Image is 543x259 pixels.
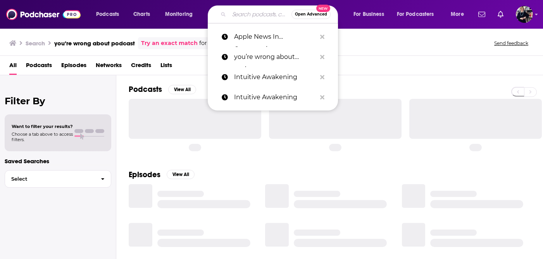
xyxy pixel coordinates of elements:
button: Select [5,170,111,188]
span: Monitoring [165,9,193,20]
div: Search podcasts, credits, & more... [215,5,345,23]
span: For Business [353,9,384,20]
span: for more precise results [199,39,266,48]
p: you’re wrong about podcast [234,47,316,67]
button: open menu [348,8,394,21]
h2: Podcasts [129,85,162,94]
a: Episodes [61,59,86,75]
a: Charts [128,8,155,21]
button: open menu [392,8,445,21]
button: Open AdvancedNew [291,10,331,19]
a: Networks [96,59,122,75]
a: All [9,59,17,75]
img: Podchaser - Follow, Share and Rate Podcasts [6,7,81,22]
span: Select [5,176,95,181]
span: Choose a tab above to access filters. [12,131,73,142]
p: Apple News In Conversation [234,27,316,47]
span: Want to filter your results? [12,124,73,129]
span: Logged in as ndewey [516,6,533,23]
a: PodcastsView All [129,85,196,94]
img: User Profile [516,6,533,23]
h3: you’re wrong about podcast [54,40,135,47]
input: Search podcasts, credits, & more... [229,8,291,21]
button: open menu [445,8,474,21]
span: For Podcasters [397,9,434,20]
button: Show profile menu [516,6,533,23]
a: Show notifications dropdown [475,8,488,21]
button: View All [168,85,196,94]
p: Saved Searches [5,157,111,165]
button: open menu [160,8,203,21]
h2: Filter By [5,95,111,107]
button: View All [167,170,195,179]
a: Show notifications dropdown [495,8,507,21]
a: Credits [131,59,151,75]
a: EpisodesView All [129,170,195,180]
a: Podcasts [26,59,52,75]
a: Try an exact match [141,39,198,48]
span: New [316,5,330,12]
span: More [451,9,464,20]
span: Podcasts [96,9,119,20]
span: Open Advanced [295,12,327,16]
span: Charts [133,9,150,20]
a: Intuitive Awakening [208,87,338,107]
a: Intuitive Awakening [208,67,338,87]
a: Lists [160,59,172,75]
button: open menu [91,8,129,21]
p: Intuitive Awakening [234,67,316,87]
h3: Search [26,40,45,47]
button: Send feedback [492,40,531,47]
a: you’re wrong about podcast [208,47,338,67]
h2: Episodes [129,170,160,180]
p: Intuitive Awakening [234,87,316,107]
a: Apple News In Conversation [208,27,338,47]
